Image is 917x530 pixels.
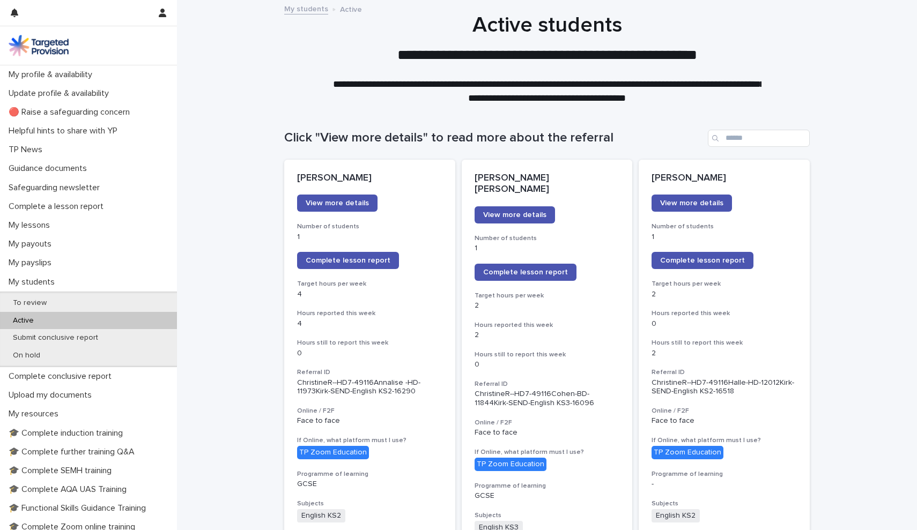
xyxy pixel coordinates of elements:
span: Complete lesson report [306,257,390,264]
p: 🔴 Raise a safeguarding concern [4,107,138,117]
p: Update profile & availability [4,88,117,99]
a: Complete lesson report [475,264,576,281]
p: Active [340,3,362,14]
h3: Subjects [475,511,620,520]
p: 🎓 Complete SEMH training [4,466,120,476]
p: My students [4,277,63,287]
div: TP Zoom Education [652,446,723,459]
h1: Click "View more details" to read more about the referral [284,130,704,146]
span: View more details [306,199,369,207]
p: 4 [297,319,442,329]
p: My payslips [4,258,60,268]
a: View more details [297,195,378,212]
p: Guidance documents [4,163,95,174]
p: [PERSON_NAME] [297,173,442,184]
h3: Hours reported this week [297,309,442,318]
span: View more details [660,199,723,207]
p: To review [4,298,55,308]
a: My students [284,2,328,14]
span: Complete lesson report [660,257,745,264]
h3: Target hours per week [475,292,620,300]
span: Complete lesson report [483,268,568,276]
h3: Hours still to report this week [652,339,797,347]
p: 🎓 Complete AQA UAS Training [4,484,135,495]
h3: Subjects [652,499,797,508]
p: 2 [475,301,620,310]
h3: Target hours per week [652,280,797,288]
p: Face to face [475,428,620,437]
p: 0 [297,349,442,358]
p: ChristineR--HD7-49116Annalise -HD-11973Kirk-SEND-English KS2-16290 [297,378,442,397]
p: 1 [475,244,620,253]
p: On hold [4,351,49,360]
p: Face to face [297,416,442,426]
h3: If Online, what platform must I use? [652,436,797,445]
p: My resources [4,409,67,419]
p: [PERSON_NAME] [652,173,797,184]
p: Safeguarding newsletter [4,183,108,193]
p: [PERSON_NAME] [PERSON_NAME] [475,173,620,196]
p: Submit conclusive report [4,333,107,342]
h3: Online / F2F [652,407,797,415]
p: Upload my documents [4,390,100,400]
h3: Number of students [652,222,797,231]
p: TP News [4,145,51,155]
p: 2 [652,290,797,299]
h3: Referral ID [297,368,442,377]
p: 4 [297,290,442,299]
p: 1 [652,233,797,242]
p: GCSE [475,491,620,501]
p: 1 [297,233,442,242]
h3: Number of students [297,222,442,231]
img: M5nRWzHhSzIhMunXDL62 [9,35,69,56]
h3: Target hours per week [297,280,442,288]
h3: Referral ID [475,380,620,389]
a: View more details [475,206,555,223]
span: English KS2 [297,509,345,522]
p: - [652,480,797,489]
h3: Programme of learning [297,470,442,479]
p: ChristineR--HD7-49116Halle-HD-12012Kirk-SEND-English KS2-16518 [652,378,797,397]
p: GCSE [297,480,442,489]
h3: Hours reported this week [475,321,620,330]
p: Complete conclusive report [4,371,120,382]
h3: If Online, what platform must I use? [475,448,620,457]
div: TP Zoom Education [297,446,369,459]
p: 🎓 Complete induction training [4,428,131,438]
h3: Programme of learning [475,482,620,490]
p: 2 [652,349,797,358]
p: Helpful hints to share with YP [4,126,126,136]
p: Complete a lesson report [4,201,112,212]
p: 0 [475,360,620,369]
p: 2 [475,331,620,340]
h3: Programme of learning [652,470,797,479]
p: ChristineR--HD7-49116Cohen-BD-11844Kirk-SEND-English KS3-16096 [475,390,620,408]
p: 0 [652,319,797,329]
p: My profile & availability [4,70,101,80]
h3: Referral ID [652,368,797,377]
span: View more details [483,211,546,219]
span: English KS2 [652,509,700,522]
h3: Online / F2F [297,407,442,415]
p: Active [4,316,42,325]
h3: Online / F2F [475,419,620,427]
a: Complete lesson report [652,252,753,269]
h3: If Online, what platform must I use? [297,436,442,445]
h3: Subjects [297,499,442,508]
p: 🎓 Complete further training Q&A [4,447,143,457]
h3: Hours still to report this week [297,339,442,347]
p: Face to face [652,416,797,426]
h1: Active students [284,12,810,38]
h3: Hours still to report this week [475,350,620,359]
h3: Number of students [475,234,620,243]
a: View more details [652,195,732,212]
a: Complete lesson report [297,252,399,269]
p: 🎓 Functional Skills Guidance Training [4,503,154,513]
div: TP Zoom Education [475,458,546,471]
p: My payouts [4,239,60,249]
input: Search [708,130,810,147]
h3: Hours reported this week [652,309,797,318]
p: My lessons [4,220,58,230]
